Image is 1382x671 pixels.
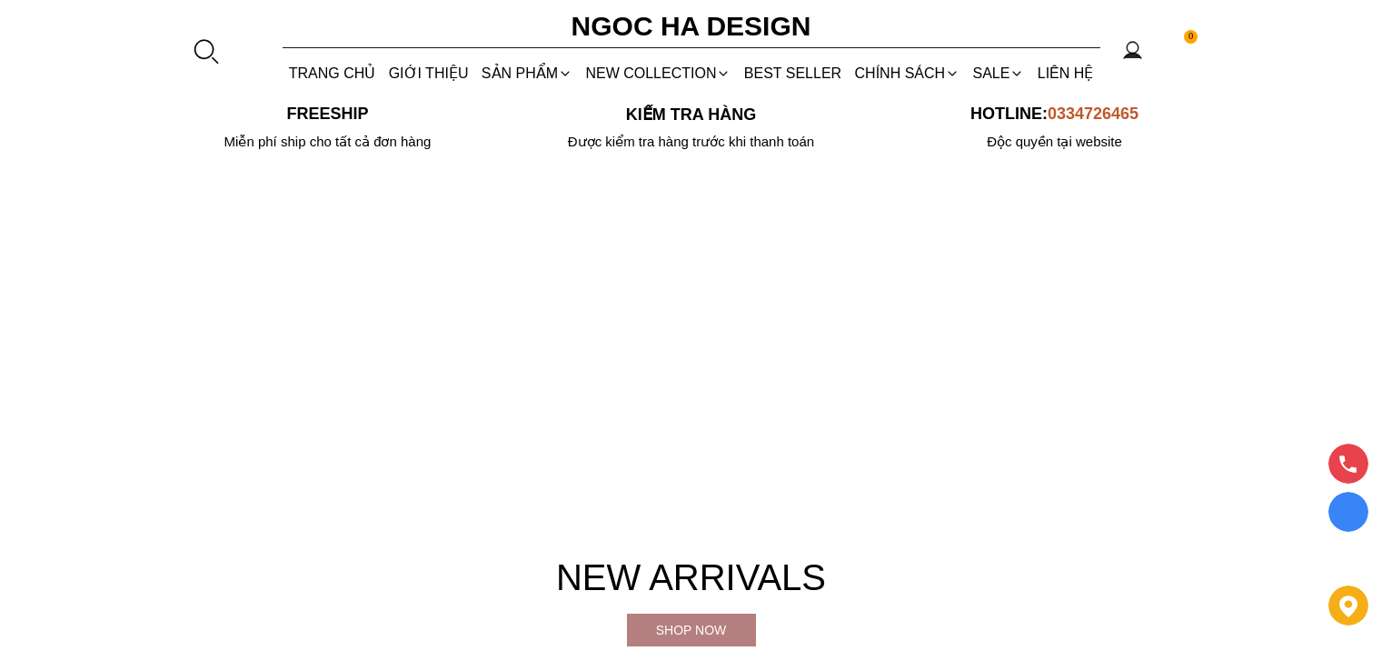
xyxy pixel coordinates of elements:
[848,49,966,97] div: Chính sách
[382,49,474,97] a: GIỚI THIỆU
[1328,492,1368,532] a: Display image
[626,105,756,124] font: Kiểm tra hàng
[579,49,737,97] a: NEW COLLECTION
[555,5,828,48] a: Ngoc Ha Design
[1031,49,1100,97] a: LIÊN HỆ
[627,620,756,640] div: Shop now
[146,548,1237,606] h4: New Arrivals
[627,614,756,646] a: Shop now
[146,105,510,124] p: Freeship
[1048,105,1138,123] span: 0334726465
[1328,540,1368,575] a: messenger
[738,49,849,97] a: BEST SELLER
[475,49,580,97] div: SẢN PHẨM
[873,134,1237,150] h6: Độc quyền tại website
[873,105,1237,124] p: Hotline:
[283,49,383,97] a: TRANG CHỦ
[1184,30,1198,45] span: 0
[510,134,873,150] p: Được kiểm tra hàng trước khi thanh toán
[146,134,510,150] div: Miễn phí ship cho tất cả đơn hàng
[966,49,1030,97] a: SALE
